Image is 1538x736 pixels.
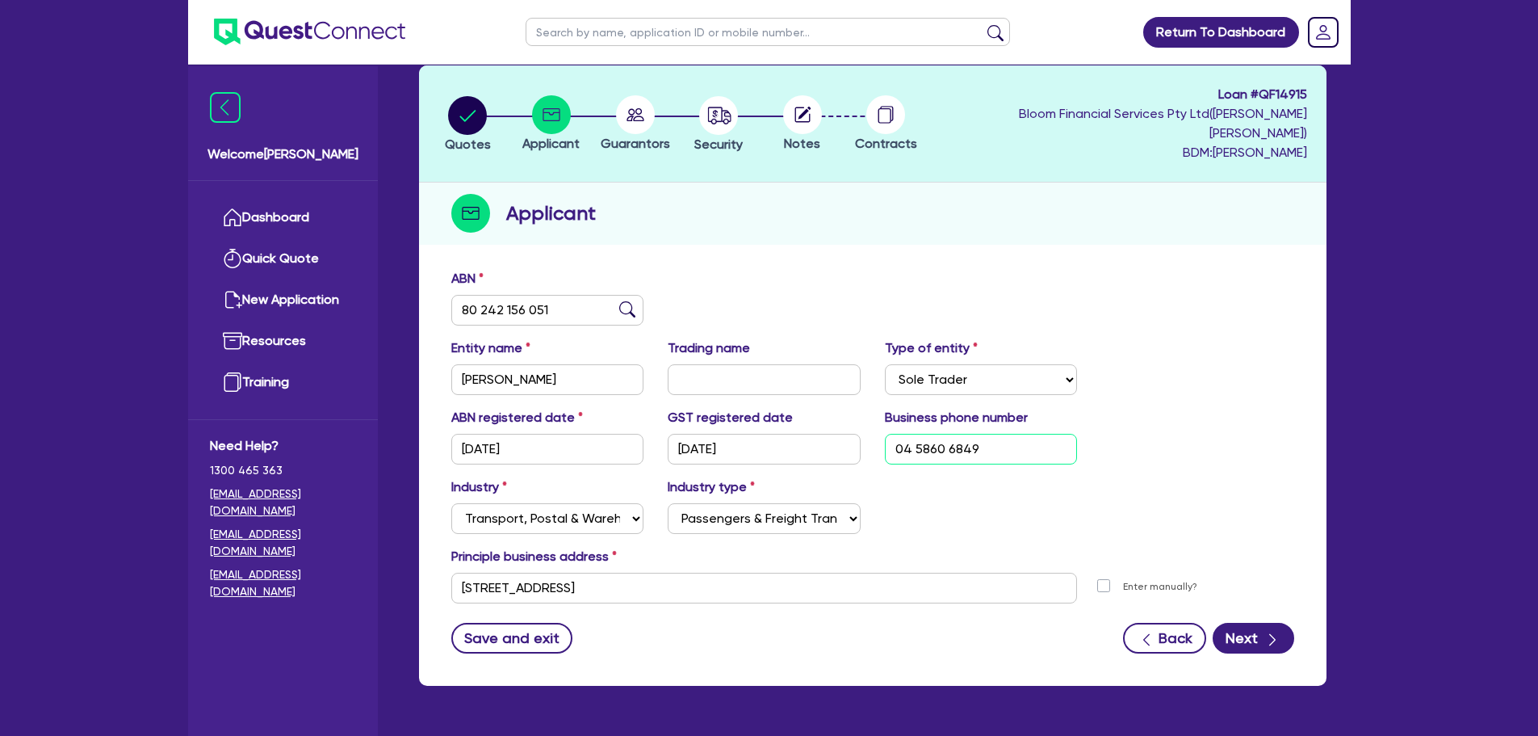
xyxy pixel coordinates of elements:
img: quest-connect-logo-blue [214,19,405,45]
span: Guarantors [601,136,670,151]
span: Loan # QF14915 [932,85,1306,104]
a: Dropdown toggle [1302,11,1344,53]
span: BDM: [PERSON_NAME] [932,143,1306,162]
a: [EMAIL_ADDRESS][DOMAIN_NAME] [210,486,356,519]
input: Search by name, application ID or mobile number... [526,18,1010,46]
label: ABN registered date [451,408,583,427]
img: abn-lookup icon [619,301,635,318]
span: Contracts [855,136,917,151]
img: step-icon [451,194,490,233]
button: Next [1213,623,1294,654]
label: Industry [451,477,507,497]
a: [EMAIL_ADDRESS][DOMAIN_NAME] [210,526,356,560]
span: Quotes [445,137,491,152]
img: new-application [223,290,242,309]
label: Entity name [451,339,530,358]
span: Notes [784,136,820,151]
span: Applicant [522,136,580,151]
label: Industry type [668,477,755,497]
button: Save and exit [451,623,573,654]
a: Quick Quote [210,238,356,280]
h2: Applicant [506,199,596,228]
input: DD / MM / YYYY [451,434,644,465]
label: ABN [451,269,484,288]
label: Enter manually? [1123,579,1197,595]
input: DD / MM / YYYY [668,434,861,465]
img: training [223,372,242,392]
span: 1300 465 363 [210,462,356,479]
label: GST registered date [668,408,793,427]
label: Business phone number [885,408,1028,427]
a: Training [210,362,356,403]
button: Security [694,95,744,155]
a: Resources [210,321,356,362]
span: Security [694,137,743,152]
img: resources [223,331,242,351]
span: Welcome [PERSON_NAME] [207,145,358,164]
img: quick-quote [223,249,242,268]
span: Bloom Financial Services Pty Ltd ( [PERSON_NAME] [PERSON_NAME] ) [1019,106,1307,141]
button: Back [1123,623,1206,654]
button: Quotes [444,95,492,155]
a: Dashboard [210,197,356,238]
label: Type of entity [885,339,978,358]
a: Return To Dashboard [1143,17,1299,48]
label: Principle business address [451,547,617,566]
a: [EMAIL_ADDRESS][DOMAIN_NAME] [210,566,356,600]
img: icon-menu-close [210,92,241,123]
label: Trading name [668,339,750,358]
span: Need Help? [210,436,356,456]
a: New Application [210,280,356,321]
